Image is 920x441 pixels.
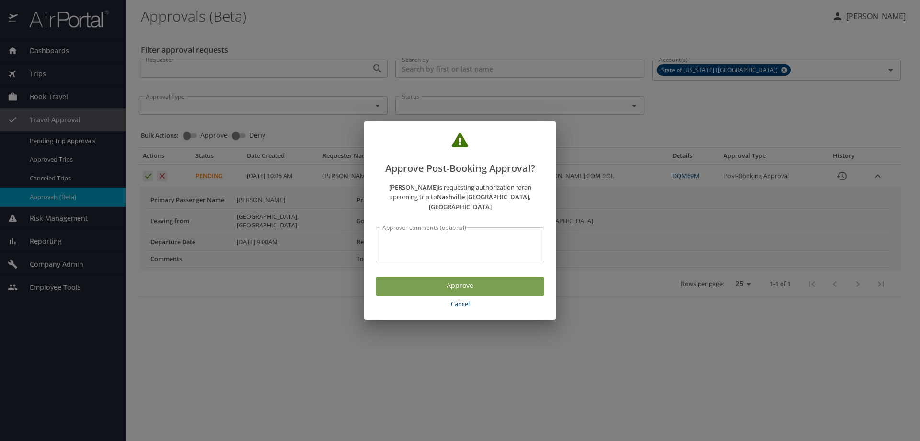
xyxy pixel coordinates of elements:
strong: [PERSON_NAME] [389,183,438,191]
h2: Approve Post-Booking Approval? [376,133,544,176]
span: Cancel [379,298,540,310]
span: Approve [383,280,537,292]
p: is requesting authorization for an upcoming trip to [376,182,544,212]
button: Cancel [376,296,544,312]
button: Approve [376,277,544,296]
strong: Nashville [GEOGRAPHIC_DATA], [GEOGRAPHIC_DATA] [429,192,531,211]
